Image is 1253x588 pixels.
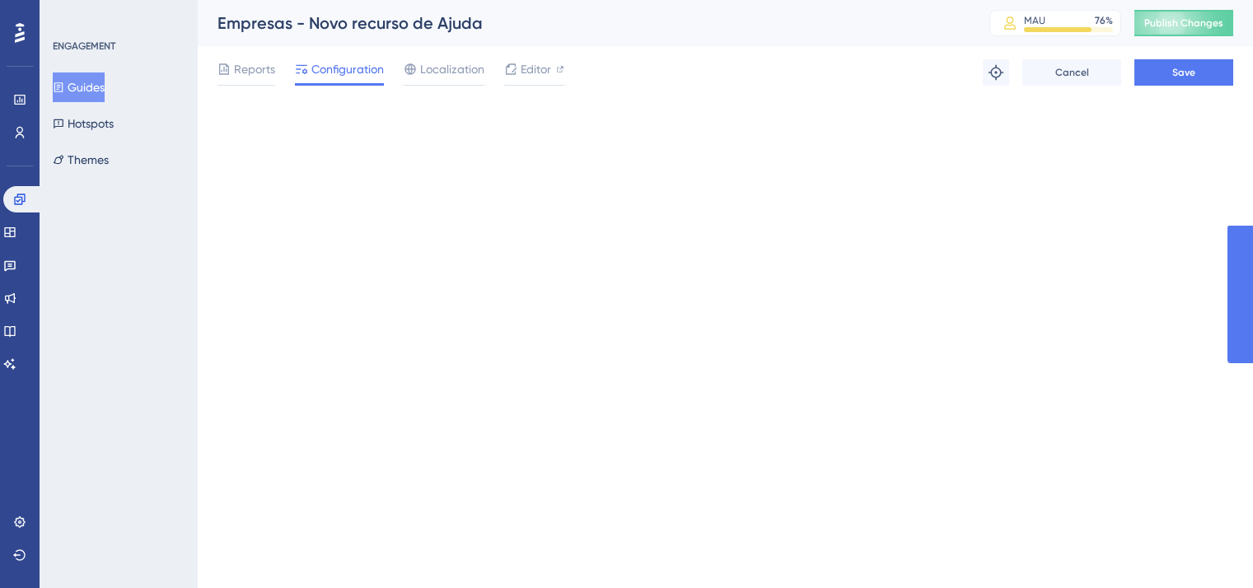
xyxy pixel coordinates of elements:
[53,72,105,102] button: Guides
[53,145,109,175] button: Themes
[53,109,114,138] button: Hotspots
[1134,10,1233,36] button: Publish Changes
[234,59,275,79] span: Reports
[1144,16,1223,30] span: Publish Changes
[420,59,484,79] span: Localization
[1022,59,1121,86] button: Cancel
[1134,59,1233,86] button: Save
[311,59,384,79] span: Configuration
[1024,14,1045,27] div: MAU
[53,40,115,53] div: ENGAGEMENT
[1055,66,1089,79] span: Cancel
[521,59,551,79] span: Editor
[217,12,948,35] div: Empresas - Novo recurso de Ajuda
[1184,523,1233,572] iframe: UserGuiding AI Assistant Launcher
[1172,66,1195,79] span: Save
[1095,14,1113,27] div: 76 %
